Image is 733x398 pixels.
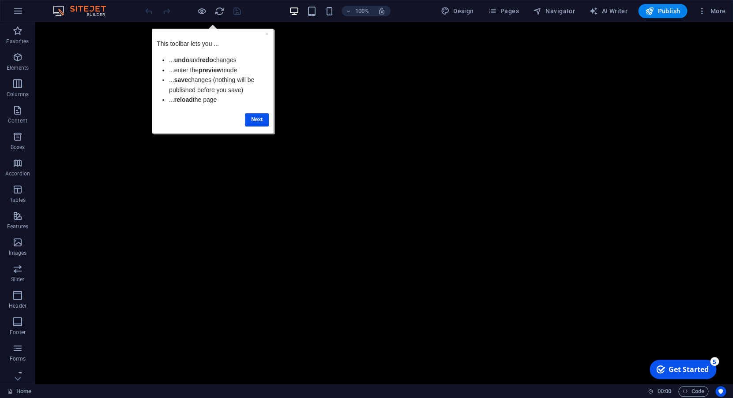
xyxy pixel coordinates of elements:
[648,386,671,397] h6: Session time
[645,7,680,15] span: Publish
[115,7,118,17] div: Close tooltip
[488,7,519,15] span: Pages
[589,7,628,15] span: AI Writer
[65,1,74,10] div: 5
[24,54,38,61] span: save
[6,17,118,26] p: This toolbar lets you ...
[214,6,225,16] i: Reload page
[355,6,369,16] h6: 100%
[11,144,25,151] p: Boxes
[214,6,225,16] button: reload
[9,249,27,257] p: Images
[5,170,30,177] p: Accordion
[19,33,118,43] li: ... and changes
[530,4,579,18] button: Navigator
[715,386,726,397] button: Usercentrics
[7,386,31,397] a: Click to cancel selection. Double-click to open Pages
[94,91,118,104] a: Next
[586,4,631,18] button: AI Writer
[7,64,29,71] p: Elements
[196,6,207,16] button: Click here to leave preview mode and continue editing
[24,8,64,18] div: Get Started
[533,7,575,15] span: Navigator
[5,4,71,23] div: Get Started 5 items remaining, 0% complete
[10,197,26,204] p: Tables
[7,223,28,230] p: Features
[698,7,725,15] span: More
[342,6,373,16] button: 100%
[378,7,386,15] i: On resize automatically adjust zoom level to fit chosen device.
[19,74,66,81] span: ... the page
[48,45,71,52] span: preview
[663,388,665,394] span: :
[11,276,25,283] p: Slider
[19,43,118,53] li: ...enter the mode
[7,91,29,98] p: Columns
[694,4,729,18] button: More
[8,117,27,124] p: Content
[51,6,117,16] img: Editor Logo
[441,7,474,15] span: Design
[437,4,477,18] button: Design
[484,4,522,18] button: Pages
[10,329,26,336] p: Footer
[6,38,29,45] p: Favorites
[10,355,26,362] p: Forms
[682,386,704,397] span: Code
[638,4,687,18] button: Publish
[678,386,708,397] button: Code
[19,54,104,71] span: ... changes (nothing will be published before you save)
[49,34,62,41] strong: redo
[115,8,118,15] a: ×
[9,302,26,309] p: Header
[657,386,671,397] span: 00 00
[24,74,42,81] strong: reload
[24,34,39,41] strong: undo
